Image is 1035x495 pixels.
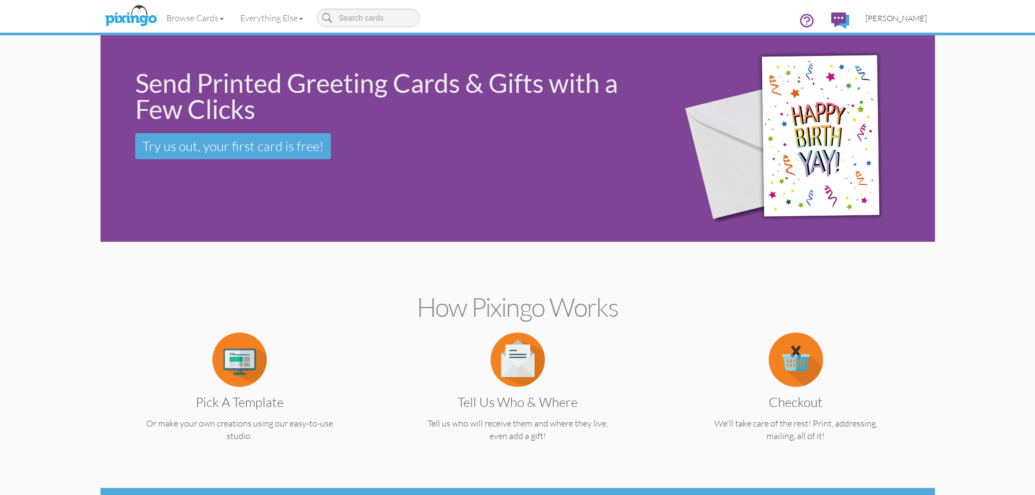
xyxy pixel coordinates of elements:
a: Browse Cards [158,4,232,32]
a: Pick a Template Or make your own creations using our easy-to-use studio. [122,353,357,442]
img: comments.svg [831,12,849,29]
span: [PERSON_NAME] [865,14,927,23]
input: Search cards [317,9,420,27]
img: item.alt [212,333,267,387]
img: item.alt [769,333,823,387]
a: Try us out, your first card is free! [135,133,331,159]
p: We'll take care of the rest! Print, addressing, mailing, all of it! [678,417,914,442]
a: [PERSON_NAME] [857,4,935,32]
h3: Pick a Template [130,395,349,409]
div: Send Printed Greeting Cards & Gifts with a Few Clicks [135,70,648,122]
h2: How Pixingo works [120,293,916,322]
p: Tell us who will receive them and where they live, even add a gift! [400,417,636,442]
span: Try us out, your first card is free! [142,138,324,154]
a: Everything Else [232,4,311,32]
a: Tell us Who & Where Tell us who will receive them and where they live, even add a gift! [400,353,636,442]
img: 942c5090-71ba-4bfc-9a92-ca782dcda692.png [666,20,928,258]
img: item.alt [491,333,545,387]
img: pixingo logo [102,3,160,30]
h3: Tell us Who & Where [408,395,628,409]
p: Or make your own creations using our easy-to-use studio. [122,417,357,442]
h3: Checkout [686,395,906,409]
a: Checkout We'll take care of the rest! Print, addressing, mailing, all of it! [678,353,914,442]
